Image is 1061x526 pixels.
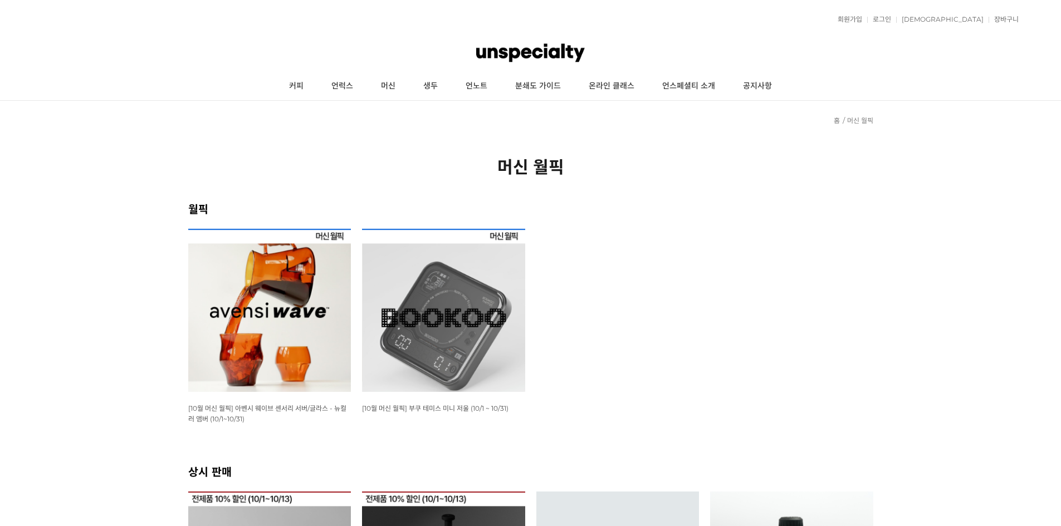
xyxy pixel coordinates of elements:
[188,154,873,178] h2: 머신 월픽
[452,72,501,100] a: 언노트
[989,16,1019,23] a: 장바구니
[832,16,862,23] a: 회원가입
[575,72,648,100] a: 온라인 클래스
[834,116,840,125] a: 홈
[409,72,452,100] a: 생두
[476,36,584,70] img: 언스페셜티 몰
[362,229,525,392] img: [10월 머신 월픽] 부쿠 테미스 미니 저울 (10/1 ~ 10/31)
[317,72,367,100] a: 언럭스
[501,72,575,100] a: 분쇄도 가이드
[362,404,509,412] a: [10월 머신 월픽] 부쿠 테미스 미니 저울 (10/1 ~ 10/31)
[648,72,729,100] a: 언스페셜티 소개
[847,116,873,125] a: 머신 월픽
[188,463,873,479] h2: 상시 판매
[367,72,409,100] a: 머신
[188,200,873,217] h2: 월픽
[188,404,346,423] a: [10월 머신 월픽] 아벤시 웨이브 센서리 서버/글라스 - 뉴컬러 앰버 (10/1~10/31)
[275,72,317,100] a: 커피
[867,16,891,23] a: 로그인
[729,72,786,100] a: 공지사항
[896,16,984,23] a: [DEMOGRAPHIC_DATA]
[188,229,351,392] img: [10월 머신 월픽] 아벤시 웨이브 센서리 서버/글라스 - 뉴컬러 앰버 (10/1~10/31)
